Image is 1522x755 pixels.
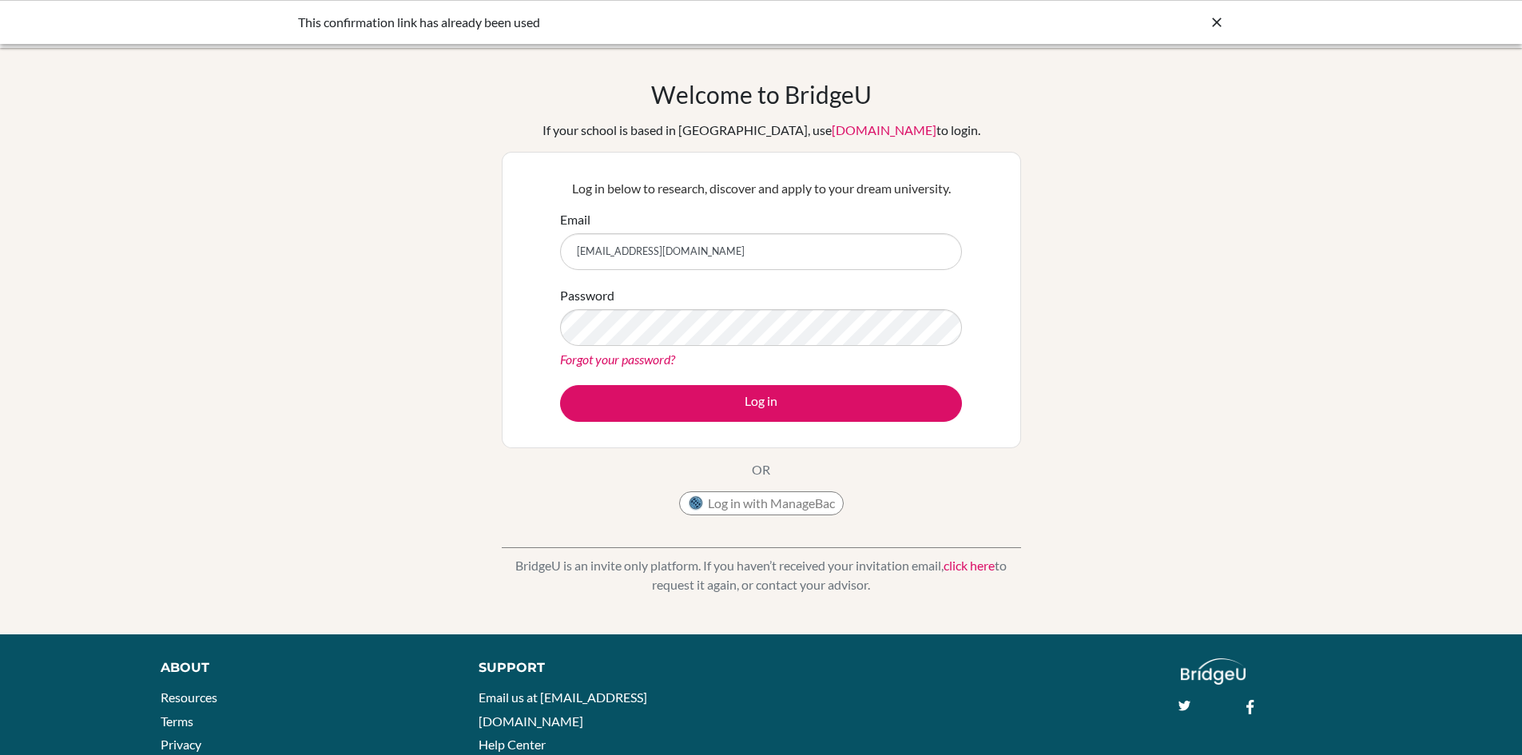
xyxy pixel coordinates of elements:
[944,558,995,573] a: click here
[479,658,742,678] div: Support
[560,385,962,422] button: Log in
[479,737,546,752] a: Help Center
[679,491,844,515] button: Log in with ManageBac
[298,13,985,32] div: This confirmation link has already been used
[560,210,590,229] label: Email
[479,689,647,729] a: Email us at [EMAIL_ADDRESS][DOMAIN_NAME]
[651,80,872,109] h1: Welcome to BridgeU
[832,122,936,137] a: [DOMAIN_NAME]
[161,713,193,729] a: Terms
[502,556,1021,594] p: BridgeU is an invite only platform. If you haven’t received your invitation email, to request it ...
[560,286,614,305] label: Password
[161,689,217,705] a: Resources
[542,121,980,140] div: If your school is based in [GEOGRAPHIC_DATA], use to login.
[1181,658,1246,685] img: logo_white@2x-f4f0deed5e89b7ecb1c2cc34c3e3d731f90f0f143d5ea2071677605dd97b5244.png
[161,737,201,752] a: Privacy
[560,179,962,198] p: Log in below to research, discover and apply to your dream university.
[161,658,443,678] div: About
[560,352,675,367] a: Forgot your password?
[752,460,770,479] p: OR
